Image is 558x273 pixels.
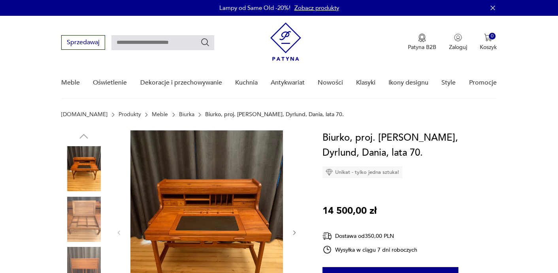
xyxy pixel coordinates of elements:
[61,146,106,191] img: Zdjęcie produktu Biurko, proj. John Mortensen, Dyrlund, Dania, lata 70.
[418,34,426,42] img: Ikona medalu
[235,68,258,98] a: Kuchnia
[489,33,496,40] div: 0
[270,23,301,61] img: Patyna - sklep z meblami i dekoracjami vintage
[179,111,194,118] a: Biurka
[318,68,343,98] a: Nowości
[322,166,402,178] div: Unikat - tylko jedna sztuka!
[271,68,305,98] a: Antykwariat
[449,43,467,51] p: Zaloguj
[469,68,497,98] a: Promocje
[322,130,497,160] h1: Biurko, proj. [PERSON_NAME], Dyrlund, Dania, lata 70.
[61,111,107,118] a: [DOMAIN_NAME]
[61,197,106,242] img: Zdjęcie produktu Biurko, proj. John Mortensen, Dyrlund, Dania, lata 70.
[322,203,377,218] p: 14 500,00 zł
[61,40,105,46] a: Sprzedawaj
[61,35,105,50] button: Sprzedawaj
[205,111,344,118] p: Biurko, proj. [PERSON_NAME], Dyrlund, Dania, lata 70.
[408,34,436,51] a: Ikona medaluPatyna B2B
[152,111,168,118] a: Meble
[480,34,497,51] button: 0Koszyk
[408,34,436,51] button: Patyna B2B
[449,34,467,51] button: Zaloguj
[408,43,436,51] p: Patyna B2B
[322,245,417,254] div: Wysyłka w ciągu 7 dni roboczych
[140,68,222,98] a: Dekoracje i przechowywanie
[119,111,141,118] a: Produkty
[454,34,462,41] img: Ikonka użytkownika
[322,231,417,241] div: Dostawa od 350,00 PLN
[61,68,80,98] a: Meble
[388,68,428,98] a: Ikony designu
[322,231,332,241] img: Ikona dostawy
[484,34,492,41] img: Ikona koszyka
[326,169,333,176] img: Ikona diamentu
[294,4,339,12] a: Zobacz produkty
[356,68,375,98] a: Klasyki
[441,68,456,98] a: Style
[93,68,127,98] a: Oświetlenie
[219,4,290,12] p: Lampy od Same Old -20%!
[480,43,497,51] p: Koszyk
[200,38,210,47] button: Szukaj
